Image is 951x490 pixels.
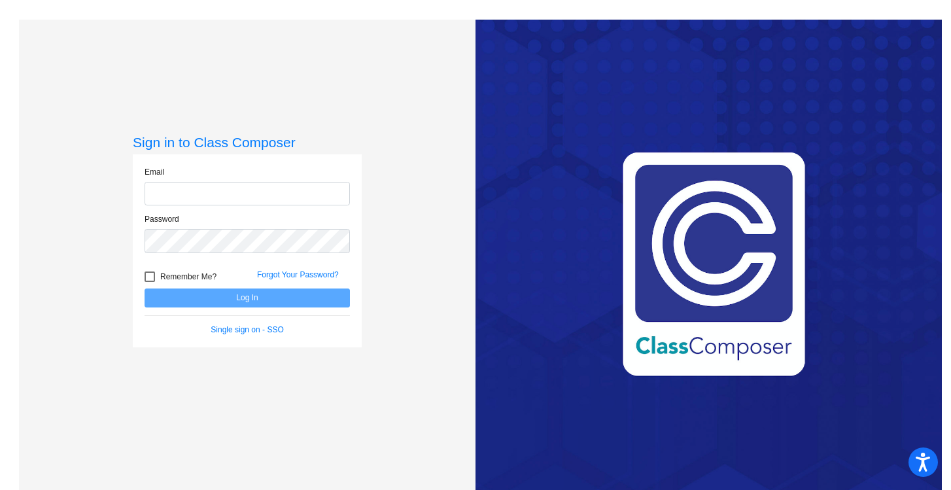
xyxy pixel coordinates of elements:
span: Remember Me? [160,269,216,285]
label: Email [145,166,164,178]
label: Password [145,213,179,225]
a: Forgot Your Password? [257,270,339,279]
a: Single sign on - SSO [211,325,283,334]
button: Log In [145,289,350,307]
h3: Sign in to Class Composer [133,134,362,150]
